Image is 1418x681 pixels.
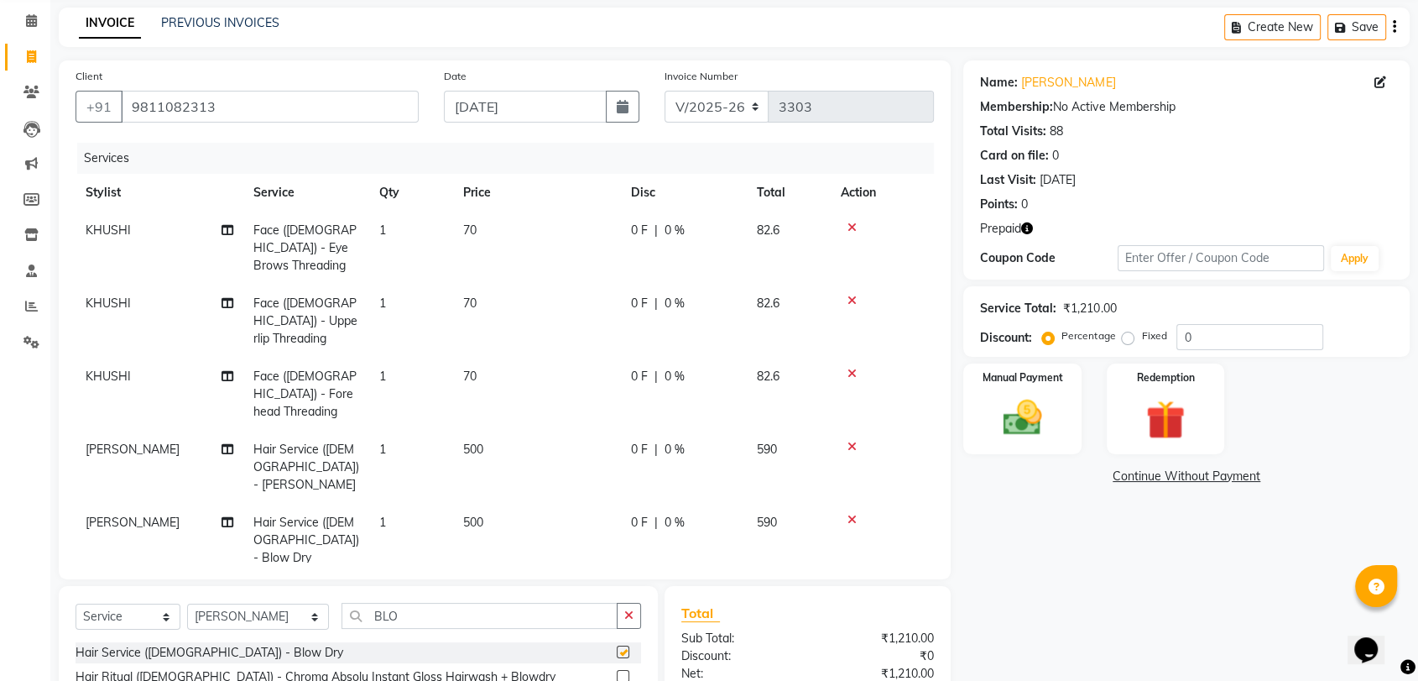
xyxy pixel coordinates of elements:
[980,329,1032,347] div: Discount:
[665,222,685,239] span: 0 %
[654,441,658,458] span: |
[463,369,477,384] span: 70
[1134,396,1196,444] img: _gift.svg
[86,369,131,384] span: KHUSHI
[1061,328,1115,343] label: Percentage
[757,515,777,530] span: 590
[757,442,777,457] span: 590
[253,296,357,346] span: Face ([DEMOGRAPHIC_DATA]) - Upperlip Threading
[669,630,808,647] div: Sub Total:
[379,223,386,238] span: 1
[665,441,685,458] span: 0 %
[980,300,1056,317] div: Service Total:
[121,91,419,123] input: Search by Name/Mobile/Email/Code
[79,8,141,39] a: INVOICE
[665,368,685,385] span: 0 %
[1050,123,1063,140] div: 88
[243,174,369,212] th: Service
[757,369,779,384] span: 82.6
[1224,14,1321,40] button: Create New
[77,143,946,174] div: Services
[757,223,779,238] span: 82.6
[1063,300,1116,317] div: ₹1,210.00
[463,223,477,238] span: 70
[980,220,1021,238] span: Prepaid
[76,69,102,84] label: Client
[980,98,1393,116] div: No Active Membership
[980,123,1046,140] div: Total Visits:
[1052,147,1059,165] div: 0
[808,630,947,647] div: ₹1,210.00
[654,222,658,239] span: |
[631,441,648,458] span: 0 F
[665,295,685,312] span: 0 %
[86,515,180,530] span: [PERSON_NAME]
[980,171,1036,189] div: Last Visit:
[808,647,947,665] div: ₹0
[747,174,831,212] th: Total
[980,74,1018,92] div: Name:
[379,369,386,384] span: 1
[444,69,467,84] label: Date
[76,91,123,123] button: +91
[1136,370,1194,385] label: Redemption
[253,369,357,419] span: Face ([DEMOGRAPHIC_DATA]) - Forehead Threading
[631,368,648,385] span: 0 F
[463,442,483,457] span: 500
[1327,14,1386,40] button: Save
[379,296,386,311] span: 1
[86,223,131,238] span: KHUSHI
[1040,171,1076,189] div: [DATE]
[1348,614,1401,664] iframe: chat widget
[86,442,180,457] span: [PERSON_NAME]
[463,296,477,311] span: 70
[1331,246,1379,271] button: Apply
[1021,196,1028,213] div: 0
[665,69,738,84] label: Invoice Number
[341,603,618,629] input: Search or Scan
[654,295,658,312] span: |
[1118,245,1324,271] input: Enter Offer / Coupon Code
[253,515,359,565] span: Hair Service ([DEMOGRAPHIC_DATA]) - Blow Dry
[631,222,648,239] span: 0 F
[1141,328,1166,343] label: Fixed
[631,514,648,532] span: 0 F
[980,249,1118,267] div: Coupon Code
[86,296,131,311] span: KHUSHI
[369,174,453,212] th: Qty
[631,295,648,312] span: 0 F
[669,647,808,665] div: Discount:
[991,396,1054,440] img: _cash.svg
[253,442,359,492] span: Hair Service ([DEMOGRAPHIC_DATA]) - [PERSON_NAME]
[76,644,343,662] div: Hair Service ([DEMOGRAPHIC_DATA]) - Blow Dry
[463,515,483,530] span: 500
[681,605,720,622] span: Total
[967,468,1406,485] a: Continue Without Payment
[983,370,1063,385] label: Manual Payment
[980,196,1018,213] div: Points:
[654,368,658,385] span: |
[831,174,934,212] th: Action
[980,98,1053,116] div: Membership:
[621,174,747,212] th: Disc
[757,296,779,311] span: 82.6
[980,147,1049,165] div: Card on file:
[379,515,386,530] span: 1
[665,514,685,532] span: 0 %
[654,514,658,532] span: |
[379,442,386,457] span: 1
[161,15,279,30] a: PREVIOUS INVOICES
[76,174,243,212] th: Stylist
[1021,74,1115,92] a: [PERSON_NAME]
[453,174,621,212] th: Price
[253,223,357,273] span: Face ([DEMOGRAPHIC_DATA]) - Eye Brows Threading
